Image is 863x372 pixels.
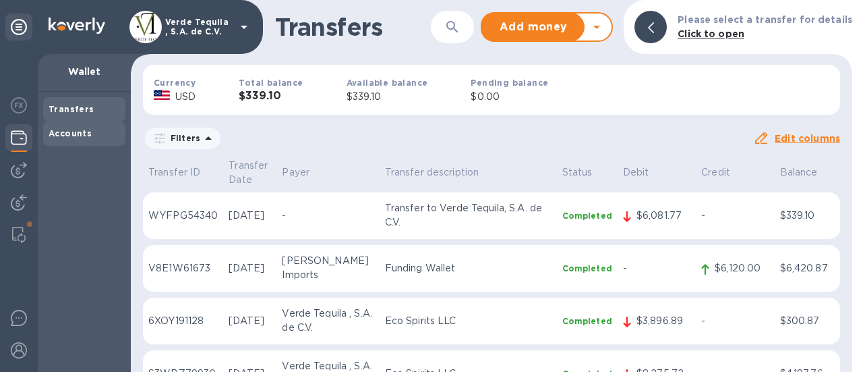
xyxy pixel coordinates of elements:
[165,18,233,36] p: Verde Tequila , S.A. de C.V.
[385,261,552,275] p: Funding Wallet
[385,165,552,180] p: Transfer description
[175,90,196,104] p: USD
[229,261,271,275] p: [DATE]
[49,104,94,114] b: Transfers
[282,209,374,223] p: -
[385,201,552,230] p: Transfer to Verde Tequila, S.A. de C.V.
[239,78,303,88] b: Total balance
[780,165,835,180] p: Balance
[780,261,835,275] p: $6,420.87
[11,97,27,113] img: Foreign exchange
[49,65,120,78] p: Wallet
[482,14,585,41] button: Add money
[678,28,744,39] b: Click to open
[282,254,374,282] p: [PERSON_NAME] Imports
[239,90,303,103] h3: $339.10
[5,14,32,41] div: Unpin categories
[678,14,852,25] b: Please select a transfer for details
[471,78,548,88] b: Pending balance
[282,307,374,335] p: Verde Tequila , S.A. de C.V.
[229,159,271,187] p: Transfer Date
[562,165,612,180] p: Status
[623,261,690,275] p: -
[49,128,92,138] b: Accounts
[11,130,27,146] img: Wallets
[715,261,769,275] p: $6,120.00
[347,90,428,104] p: $339.10
[148,165,218,180] p: Transfer ID
[229,209,271,223] p: [DATE]
[623,165,690,180] p: Debit
[275,13,431,41] h1: Transfers
[780,209,835,223] p: $339.10
[229,314,271,328] p: [DATE]
[148,314,218,328] p: 6XOY191128
[780,314,835,328] p: $300.87
[701,314,769,328] p: -
[636,209,690,223] p: $6,081.77
[493,19,574,35] span: Add money
[154,78,196,88] b: Currency
[347,78,428,88] b: Available balance
[385,314,552,328] p: Eco Spirits LLC
[282,165,374,180] p: Payer
[701,165,769,180] p: Credit
[148,209,218,223] p: WYFPG54340
[775,133,840,144] u: Edit columns
[49,18,105,34] img: Logo
[148,261,218,275] p: V8E1W61673
[701,209,769,223] p: -
[562,263,612,274] p: Completed
[471,90,548,104] p: $0.00
[165,132,200,144] p: Filters
[562,315,612,327] p: Completed
[636,314,690,328] p: $3,896.89
[562,210,612,221] p: Completed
